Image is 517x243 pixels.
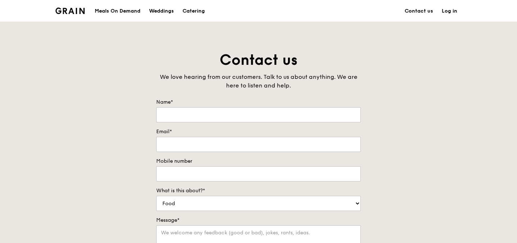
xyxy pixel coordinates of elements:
h1: Contact us [156,50,361,70]
div: Meals On Demand [95,0,140,22]
label: Message* [156,217,361,224]
label: What is this about?* [156,187,361,194]
a: Log in [437,0,462,22]
div: Weddings [149,0,174,22]
a: Catering [178,0,209,22]
label: Email* [156,128,361,135]
label: Name* [156,99,361,106]
div: We love hearing from our customers. Talk to us about anything. We are here to listen and help. [156,73,361,90]
a: Contact us [400,0,437,22]
label: Mobile number [156,158,361,165]
div: Catering [183,0,205,22]
a: Weddings [145,0,178,22]
img: Grain [55,8,85,14]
